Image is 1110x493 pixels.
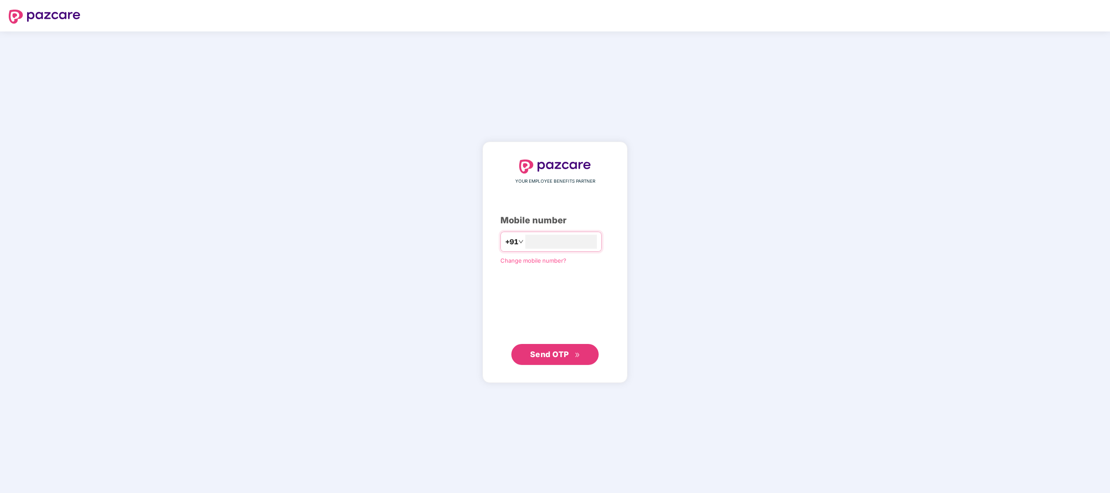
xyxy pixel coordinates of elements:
span: YOUR EMPLOYEE BENEFITS PARTNER [515,178,595,185]
span: +91 [505,236,518,247]
span: Send OTP [530,350,569,359]
span: down [518,239,524,244]
span: double-right [575,352,580,358]
button: Send OTPdouble-right [511,344,599,365]
img: logo [519,160,591,174]
a: Change mobile number? [500,257,566,264]
div: Mobile number [500,214,610,227]
img: logo [9,10,80,24]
